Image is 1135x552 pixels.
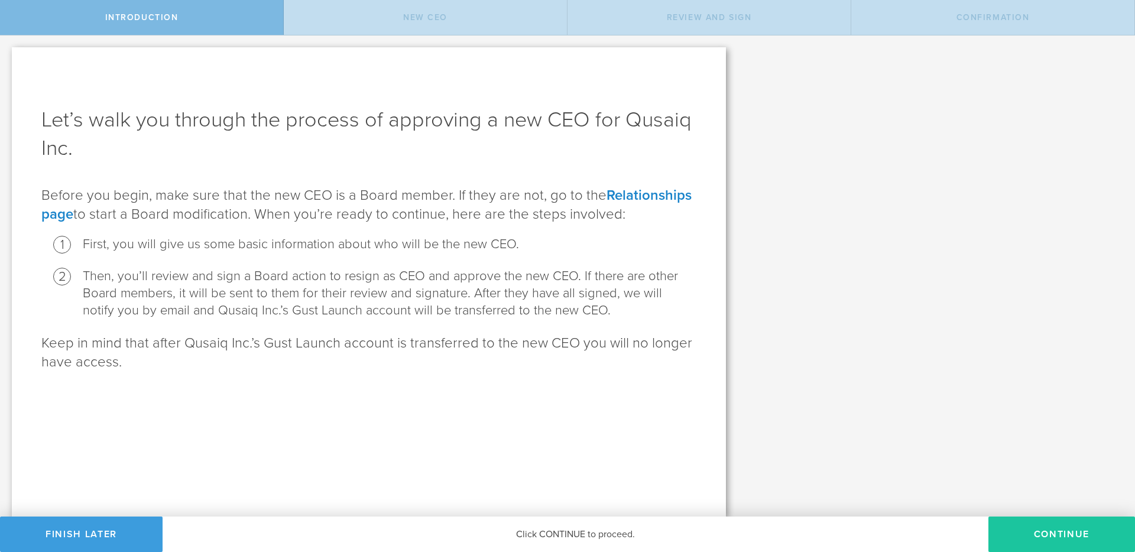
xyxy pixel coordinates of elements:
[41,186,696,224] p: Before you begin, make sure that the new CEO is a Board member. If they are not, go to the to sta...
[163,517,988,552] div: Click CONTINUE to proceed.
[83,268,696,319] li: Then, you’ll review and sign a Board action to resign as CEO and approve the new CEO. If there ar...
[956,12,1030,22] span: Confirmation
[667,12,752,22] span: Review and Sign
[1076,460,1135,517] iframe: Chat Widget
[83,236,696,253] li: First, you will give us some basic information about who will be the new CEO.
[105,12,179,22] span: Introduction
[41,334,696,372] p: Keep in mind that after Qusaiq Inc.’s Gust Launch account is transferred to the new CEO you will ...
[403,12,447,22] span: New CEO
[41,106,696,163] h1: Let’s walk you through the process of approving a new CEO for Qusaiq Inc.
[988,517,1135,552] button: Continue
